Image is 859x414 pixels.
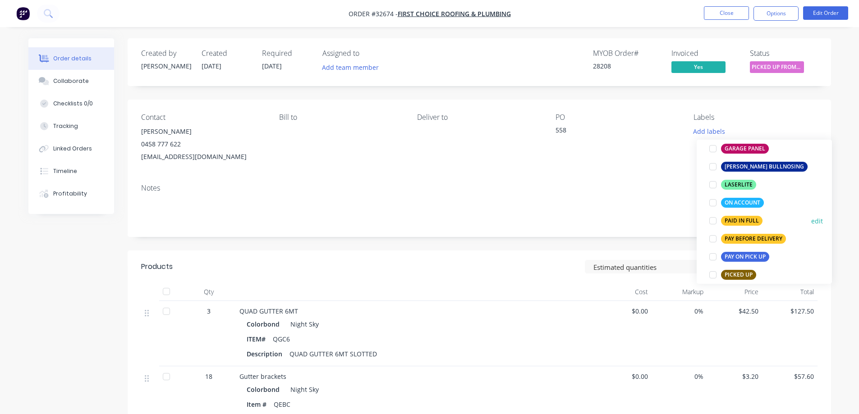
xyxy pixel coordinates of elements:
[141,125,265,138] div: [PERSON_NAME]
[28,47,114,70] button: Order details
[247,383,283,396] div: Colorbond
[706,214,766,227] button: PAID IN FULL
[689,125,730,137] button: Add labels
[398,9,511,18] a: FIRST CHOICE ROOFING & PLUMBING
[262,49,312,58] div: Required
[706,178,760,191] button: LASERLITE
[141,138,265,150] div: 0458 777 622
[721,162,808,172] div: [PERSON_NAME] BULLNOSING
[655,306,703,316] span: 0%
[247,332,269,346] div: ITEM#
[270,398,294,411] div: QEBC
[322,61,384,73] button: Add team member
[317,61,383,73] button: Add team member
[141,113,265,122] div: Contact
[279,113,403,122] div: Bill to
[706,196,767,209] button: ON ACCOUNT
[721,144,769,154] div: GARAGE PANEL
[556,125,668,138] div: 558
[28,92,114,115] button: Checklists 0/0
[53,145,92,153] div: Linked Orders
[750,49,818,58] div: Status
[750,61,804,73] span: PICKED UP FROM ...
[694,113,817,122] div: Labels
[706,232,790,245] button: PAY BEFORE DELIVERY
[247,398,270,411] div: Item #
[711,306,759,316] span: $42.50
[417,113,541,122] div: Deliver to
[704,6,749,20] button: Close
[671,49,739,58] div: Invoiced
[182,283,236,301] div: Qty
[53,100,93,108] div: Checklists 0/0
[811,216,823,226] button: edit
[593,61,661,71] div: 28208
[721,198,764,208] div: ON ACCOUNT
[600,306,648,316] span: $0.00
[202,62,221,70] span: [DATE]
[597,283,652,301] div: Cost
[655,372,703,381] span: 0%
[286,347,381,360] div: QUAD GUTTER 6MT SLOTTED
[803,6,848,20] button: Edit Order
[269,332,294,346] div: QGC6
[141,61,191,71] div: [PERSON_NAME]
[141,261,173,272] div: Products
[53,122,78,130] div: Tracking
[239,372,286,381] span: Gutter brackets
[707,283,763,301] div: Price
[721,234,786,244] div: PAY BEFORE DELIVERY
[141,49,191,58] div: Created by
[141,150,265,163] div: [EMAIL_ADDRESS][DOMAIN_NAME]
[53,55,92,63] div: Order details
[287,318,319,331] div: Night Sky
[750,61,804,75] button: PICKED UP FROM ...
[247,318,283,331] div: Colorbond
[239,307,298,315] span: QUAD GUTTER 6MT
[721,270,756,280] div: PICKED UP
[721,216,763,226] div: PAID IN FULL
[28,182,114,205] button: Profitability
[706,142,772,155] button: GARAGE PANEL
[53,167,77,175] div: Timeline
[28,160,114,182] button: Timeline
[721,180,756,190] div: LASERLITE
[600,372,648,381] span: $0.00
[652,283,707,301] div: Markup
[16,7,30,20] img: Factory
[711,372,759,381] span: $3.20
[53,190,87,198] div: Profitability
[141,184,818,192] div: Notes
[53,77,89,85] div: Collaborate
[287,383,319,396] div: Night Sky
[593,49,661,58] div: MYOB Order #
[141,125,265,163] div: [PERSON_NAME]0458 777 622[EMAIL_ADDRESS][DOMAIN_NAME]
[706,268,760,281] button: PICKED UP
[349,9,398,18] span: Order #32674 -
[762,283,818,301] div: Total
[556,113,679,122] div: PO
[28,115,114,137] button: Tracking
[205,372,212,381] span: 18
[721,252,769,262] div: PAY ON PICK UP
[766,306,814,316] span: $127.50
[671,61,726,73] span: Yes
[753,6,799,21] button: Options
[706,160,811,173] button: [PERSON_NAME] BULLNOSING
[322,49,413,58] div: Assigned to
[202,49,251,58] div: Created
[262,62,282,70] span: [DATE]
[706,250,773,263] button: PAY ON PICK UP
[247,347,286,360] div: Description
[207,306,211,316] span: 3
[28,70,114,92] button: Collaborate
[28,137,114,160] button: Linked Orders
[766,372,814,381] span: $57.60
